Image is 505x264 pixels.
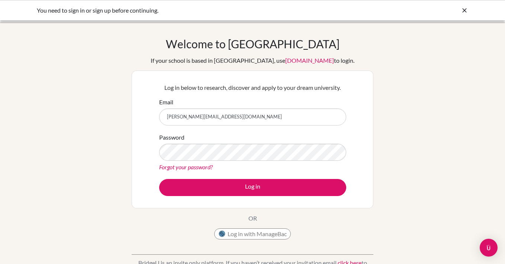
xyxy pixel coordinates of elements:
[159,83,346,92] p: Log in below to research, discover and apply to your dream university.
[159,179,346,196] button: Log in
[151,56,354,65] div: If your school is based in [GEOGRAPHIC_DATA], use to login.
[214,228,291,239] button: Log in with ManageBac
[166,37,340,50] h1: Welcome to [GEOGRAPHIC_DATA]
[159,163,213,170] a: Forgot your password?
[285,57,334,64] a: [DOMAIN_NAME]
[159,98,173,107] label: Email
[159,133,184,142] label: Password
[37,6,357,15] div: You need to sign in or sign up before continuing.
[480,239,498,257] div: Open Intercom Messenger
[248,214,257,223] p: OR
